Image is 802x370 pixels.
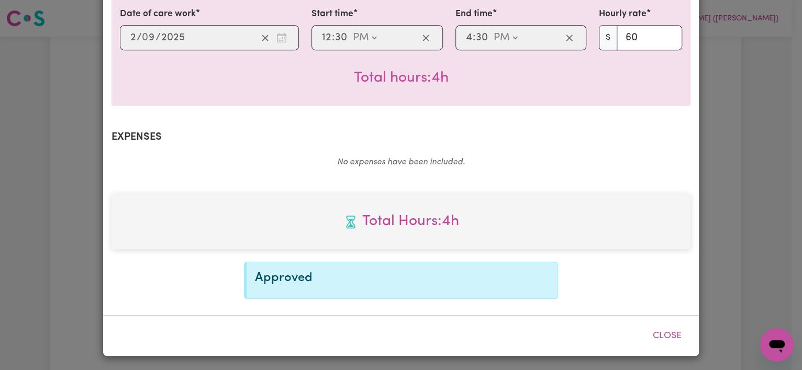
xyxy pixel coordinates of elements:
button: Enter the date of care work [273,30,290,46]
span: 0 [142,32,148,43]
label: Start time [311,7,353,21]
input: -- [475,30,488,46]
span: Approved [255,272,313,284]
span: : [332,32,335,43]
h2: Expenses [112,131,690,143]
input: -- [465,30,473,46]
span: : [473,32,475,43]
input: -- [335,30,348,46]
button: Close [644,324,690,347]
span: / [137,32,142,43]
button: Clear date [257,30,273,46]
input: -- [321,30,332,46]
em: No expenses have been included. [337,158,465,166]
label: Hourly rate [599,7,647,21]
span: Total hours worked: 4 hours [120,210,682,232]
span: / [155,32,161,43]
input: -- [130,30,137,46]
label: End time [455,7,493,21]
span: $ [599,25,617,50]
label: Date of care work [120,7,196,21]
span: Total hours worked: 4 hours [354,71,449,85]
input: -- [142,30,155,46]
input: ---- [161,30,185,46]
iframe: Button to launch messaging window [760,328,794,362]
